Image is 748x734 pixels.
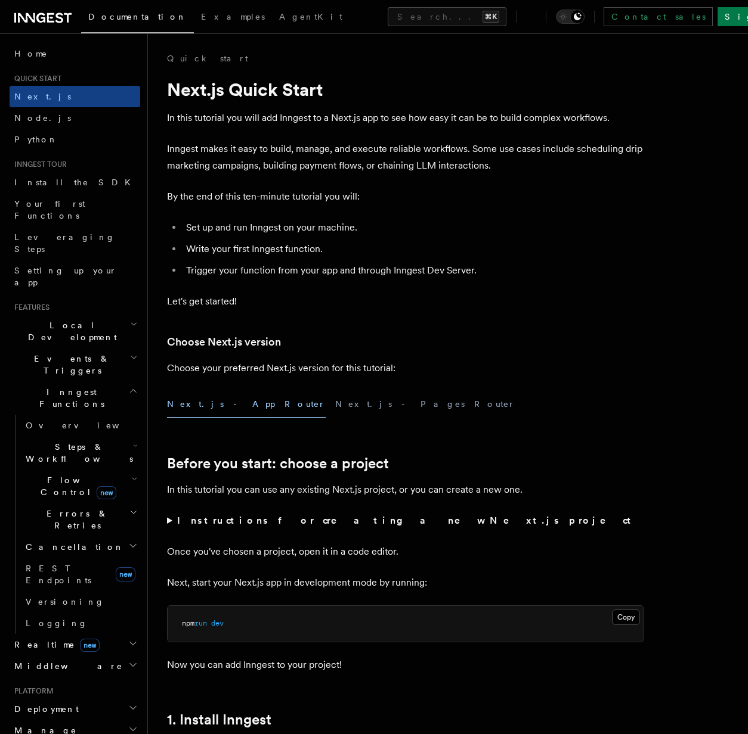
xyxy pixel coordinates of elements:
p: Next, start your Next.js app in development mode by running: [167,574,644,591]
h1: Next.js Quick Start [167,79,644,100]
span: Cancellation [21,541,124,553]
span: Platform [10,686,54,696]
button: Realtimenew [10,634,140,655]
button: Next.js - App Router [167,391,326,418]
span: Steps & Workflows [21,441,133,465]
p: Once you've chosen a project, open it in a code editor. [167,543,644,560]
span: Leveraging Steps [14,232,115,254]
span: Errors & Retries [21,508,129,531]
span: Flow Control [21,474,131,498]
a: Python [10,129,140,150]
span: Versioning [26,597,104,607]
a: Before you start: choose a project [167,455,389,472]
a: Home [10,43,140,64]
button: Flow Controlnew [21,469,140,503]
span: Python [14,135,58,144]
button: Copy [612,609,640,625]
button: Toggle dark mode [556,10,585,24]
div: Inngest Functions [10,415,140,634]
span: run [194,619,207,627]
span: dev [211,619,224,627]
button: Inngest Functions [10,381,140,415]
span: Inngest Functions [10,386,129,410]
a: REST Endpointsnew [21,558,140,591]
button: Local Development [10,315,140,348]
li: Write your first Inngest function. [183,241,644,257]
span: Setting up your app [14,266,117,287]
p: By the end of this ten-minute tutorial you will: [167,188,644,205]
span: Events & Triggers [10,353,130,377]
kbd: ⌘K [483,11,499,23]
span: Middleware [10,660,123,672]
a: Quick start [167,52,248,64]
button: Cancellation [21,536,140,558]
li: Trigger your function from your app and through Inngest Dev Server. [183,262,644,279]
span: Next.js [14,92,71,101]
span: Inngest tour [10,160,67,169]
button: Deployment [10,698,140,720]
span: REST Endpoints [26,564,91,585]
summary: Instructions for creating a new Next.js project [167,512,644,529]
span: Realtime [10,639,100,651]
span: Logging [26,618,88,628]
button: Steps & Workflows [21,436,140,469]
a: Documentation [81,4,194,33]
p: In this tutorial you can use any existing Next.js project, or you can create a new one. [167,481,644,498]
a: Versioning [21,591,140,612]
span: Your first Functions [14,199,85,220]
span: Home [14,48,48,60]
span: new [116,567,135,581]
span: Install the SDK [14,178,138,187]
p: Inngest makes it easy to build, manage, and execute reliable workflows. Some use cases include sc... [167,141,644,174]
span: Deployment [10,703,79,715]
button: Events & Triggers [10,348,140,381]
span: Features [10,303,50,312]
a: 1. Install Inngest [167,711,271,728]
button: Middleware [10,655,140,677]
span: new [80,639,100,652]
a: Setting up your app [10,260,140,293]
a: Choose Next.js version [167,334,281,350]
span: Quick start [10,74,61,83]
p: Let's get started! [167,293,644,310]
button: Search...⌘K [388,7,506,26]
a: Examples [194,4,272,32]
a: Node.js [10,107,140,129]
a: Overview [21,415,140,436]
p: In this tutorial you will add Inngest to a Next.js app to see how easy it can be to build complex... [167,110,644,126]
a: Install the SDK [10,172,140,193]
span: Documentation [88,12,187,21]
span: npm [182,619,194,627]
span: Overview [26,421,149,430]
a: Your first Functions [10,193,140,226]
p: Now you can add Inngest to your project! [167,657,644,673]
span: new [97,486,116,499]
p: Choose your preferred Next.js version for this tutorial: [167,360,644,377]
span: AgentKit [279,12,342,21]
a: Logging [21,612,140,634]
button: Next.js - Pages Router [335,391,515,418]
button: Errors & Retries [21,503,140,536]
strong: Instructions for creating a new Next.js project [177,515,636,526]
a: AgentKit [272,4,350,32]
span: Local Development [10,319,130,343]
a: Leveraging Steps [10,226,140,260]
a: Contact sales [604,7,713,26]
span: Examples [201,12,265,21]
li: Set up and run Inngest on your machine. [183,219,644,236]
span: Node.js [14,113,71,123]
a: Next.js [10,86,140,107]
